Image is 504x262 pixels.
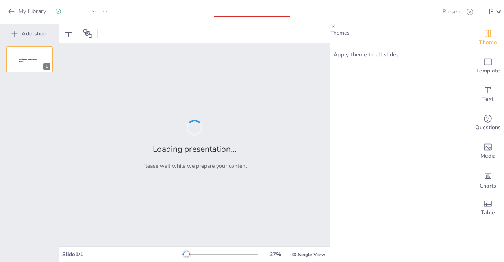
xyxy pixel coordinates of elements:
span: Questions [475,123,501,132]
button: My Library [6,5,49,18]
span: Charts [480,182,496,190]
span: Text [482,95,493,104]
div: 27 % [266,251,285,258]
span: Single View [298,251,325,258]
span: Sendsteps presentation editor [19,58,37,63]
span: Theme [479,38,497,47]
div: Get real-time input from your audience [472,109,504,137]
button: Add slide [4,28,55,40]
div: Add a table [472,194,504,222]
button: Export to PowerPoint [423,4,438,20]
div: 1 [43,63,50,70]
div: 1 [6,46,53,72]
input: Insert title [214,5,282,17]
div: Saved [55,8,80,15]
div: Add text boxes [472,80,504,109]
p: Themes [330,29,472,37]
button: Present [439,4,475,20]
div: Layout [62,27,75,40]
span: Media [480,152,496,160]
span: Table [481,208,495,217]
span: Template [476,67,500,75]
button: I P [489,4,493,20]
div: Add ready made slides [472,52,504,80]
div: Change the overall theme [472,24,504,52]
div: I P [489,9,493,15]
p: Please wait while we prepare your content [142,162,247,170]
div: Add images, graphics, shapes or video [472,137,504,165]
span: Position [83,29,93,38]
button: Apply theme to all slides [330,50,402,60]
div: Add charts and graphs [472,165,504,194]
div: Slide 1 / 1 [62,251,182,258]
h2: Loading presentation... [153,143,237,154]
